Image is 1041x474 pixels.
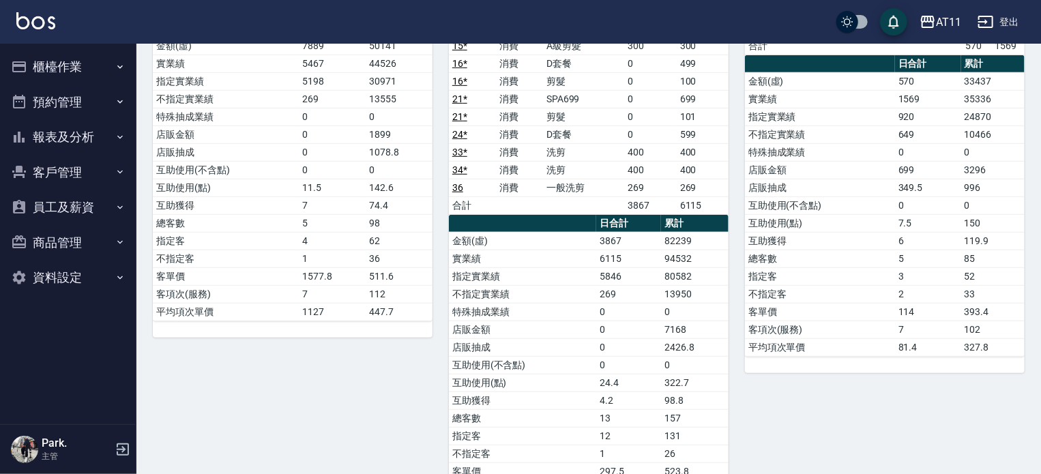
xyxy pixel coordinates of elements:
td: 總客數 [153,214,299,232]
td: 44526 [366,55,432,72]
td: 消費 [496,55,543,72]
td: 400 [677,161,729,179]
td: 0 [625,72,677,90]
td: 24.4 [596,374,661,391]
td: 消費 [496,37,543,55]
td: 1569 [992,37,1025,55]
td: 80582 [661,267,729,285]
td: 店販金額 [153,125,299,143]
td: 合計 [745,37,775,55]
td: 3867 [625,196,677,214]
td: 5198 [299,72,366,90]
td: 0 [366,108,432,125]
td: 10466 [961,125,1025,143]
td: 特殊抽成業績 [745,143,895,161]
td: 店販抽成 [153,143,299,161]
td: 店販金額 [449,321,596,338]
td: 1078.8 [366,143,432,161]
td: 7889 [299,37,366,55]
td: 洗剪 [543,143,625,161]
td: 0 [596,356,661,374]
td: 不指定客 [153,250,299,267]
td: 570 [895,72,961,90]
td: 327.8 [961,338,1025,356]
td: 322.7 [661,374,729,391]
td: 1899 [366,125,432,143]
td: 699 [895,161,961,179]
td: 142.6 [366,179,432,196]
td: 指定客 [745,267,895,285]
td: 互助使用(點) [745,214,895,232]
td: SPA699 [543,90,625,108]
td: 101 [677,108,729,125]
td: 52 [961,267,1025,285]
td: 7 [299,285,366,303]
td: 總客數 [745,250,895,267]
td: 269 [596,285,661,303]
td: 互助獲得 [745,232,895,250]
td: 店販金額 [745,161,895,179]
button: 資料設定 [5,260,131,295]
td: 總客數 [449,409,596,427]
td: 0 [366,161,432,179]
td: 24870 [961,108,1025,125]
td: 洗剪 [543,161,625,179]
td: 實業績 [153,55,299,72]
td: 消費 [496,143,543,161]
td: 平均項次單價 [745,338,895,356]
td: 0 [299,161,366,179]
td: 0 [299,108,366,125]
td: 剪髮 [543,72,625,90]
td: 100 [677,72,729,90]
td: D套餐 [543,125,625,143]
div: AT11 [936,14,961,31]
td: 0 [661,356,729,374]
td: 平均項次單價 [153,303,299,321]
td: 62 [366,232,432,250]
td: 7168 [661,321,729,338]
td: 消費 [496,161,543,179]
td: 0 [625,90,677,108]
td: 112 [366,285,432,303]
td: 13555 [366,90,432,108]
td: 一般洗剪 [543,179,625,196]
td: 300 [677,37,729,55]
td: 7 [895,321,961,338]
td: 74.4 [366,196,432,214]
td: 4.2 [596,391,661,409]
td: 客單價 [153,267,299,285]
td: 互助使用(點) [153,179,299,196]
img: Person [11,436,38,463]
td: 店販抽成 [449,338,596,356]
button: save [880,8,907,35]
td: 1569 [895,90,961,108]
td: 349.5 [895,179,961,196]
td: 0 [299,143,366,161]
td: 實業績 [745,90,895,108]
td: 3867 [596,232,661,250]
td: 400 [625,161,677,179]
td: 7.5 [895,214,961,232]
td: 269 [625,179,677,196]
td: 400 [677,143,729,161]
td: 1127 [299,303,366,321]
td: 1 [596,445,661,462]
th: 累計 [661,215,729,233]
button: 登出 [972,10,1025,35]
td: 不指定實業績 [153,90,299,108]
td: 不指定實業績 [449,285,596,303]
td: 消費 [496,72,543,90]
td: 0 [961,196,1025,214]
p: 主管 [42,450,111,462]
td: 300 [625,37,677,55]
td: 5 [895,250,961,267]
td: 447.7 [366,303,432,321]
td: 0 [625,55,677,72]
td: 699 [677,90,729,108]
td: 3 [895,267,961,285]
td: 剪髮 [543,108,625,125]
button: 商品管理 [5,225,131,261]
td: 499 [677,55,729,72]
td: 1577.8 [299,267,366,285]
td: 7 [299,196,366,214]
